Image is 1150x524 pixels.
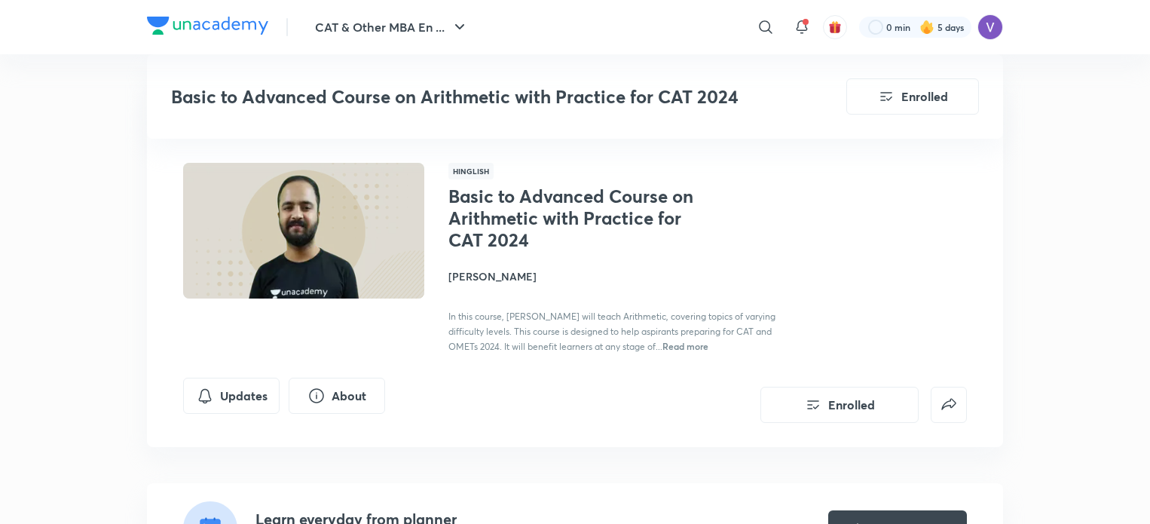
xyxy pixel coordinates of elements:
button: About [289,378,385,414]
h4: [PERSON_NAME] [448,268,786,284]
span: In this course, [PERSON_NAME] will teach Arithmetic, covering topics of varying difficulty levels... [448,311,775,352]
button: CAT & Other MBA En ... [306,12,478,42]
img: Thumbnail [181,161,427,300]
img: Vatsal Kanodia [977,14,1003,40]
img: streak [919,20,934,35]
button: Updates [183,378,280,414]
a: Company Logo [147,17,268,38]
span: Hinglish [448,163,494,179]
button: avatar [823,15,847,39]
h1: Basic to Advanced Course on Arithmetic with Practice for CAT 2024 [448,185,695,250]
h3: Basic to Advanced Course on Arithmetic with Practice for CAT 2024 [171,86,761,108]
button: Enrolled [760,387,919,423]
img: avatar [828,20,842,34]
span: Read more [662,340,708,352]
button: Enrolled [846,78,979,115]
button: false [931,387,967,423]
img: Company Logo [147,17,268,35]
